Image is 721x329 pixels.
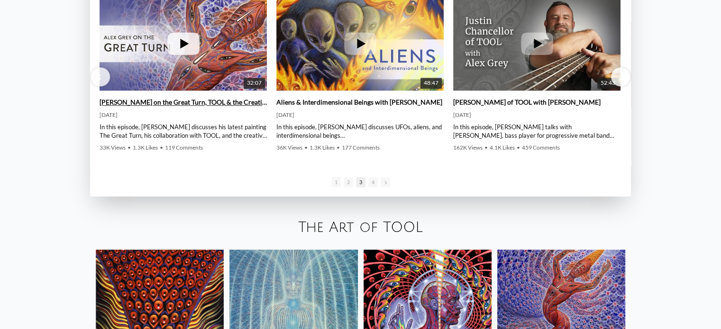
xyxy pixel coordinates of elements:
[276,98,442,107] a: Aliens & Interdimensional Beings with [PERSON_NAME]
[522,144,560,151] span: 459 Comments
[133,144,158,151] span: 1.3K Likes
[91,67,110,86] div: Previous slide
[100,144,126,151] span: 33K Views
[331,177,341,187] span: Go to slide 1
[453,144,483,151] span: 162K Views
[368,177,378,187] span: Go to slide 4
[484,144,488,151] span: •
[381,177,390,187] span: Go to next slide
[304,144,308,151] span: •
[276,144,302,151] span: 36K Views
[597,78,619,89] span: 52:43
[244,78,265,89] span: 32:07
[100,123,267,140] div: In this episode, [PERSON_NAME] discusses his latest painting The Great Turn, his collaboration wi...
[453,123,621,140] div: In this episode, [PERSON_NAME] talks with [PERSON_NAME], bass player for progressive metal band T...
[310,144,335,151] span: 1.3K Likes
[276,111,444,119] div: [DATE]
[611,67,630,86] div: Next slide
[100,111,267,119] div: [DATE]
[517,144,520,151] span: •
[420,78,442,89] span: 48:47
[298,220,423,235] a: The Art of TOOL
[100,98,267,107] a: [PERSON_NAME] on the Great Turn, TOOL & the Creative Process
[453,111,621,119] div: [DATE]
[160,144,163,151] span: •
[342,144,380,151] span: 177 Comments
[344,177,353,187] span: Go to slide 2
[165,144,203,151] span: 119 Comments
[356,177,365,187] span: Go to slide 3
[453,98,601,107] a: [PERSON_NAME] of TOOL with [PERSON_NAME]
[276,123,444,140] div: In this episode, [PERSON_NAME] discusses UFOs, aliens, and interdimensional beings | The CoSM Pod...
[337,144,340,151] span: •
[128,144,131,151] span: •
[490,144,515,151] span: 4.1K Likes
